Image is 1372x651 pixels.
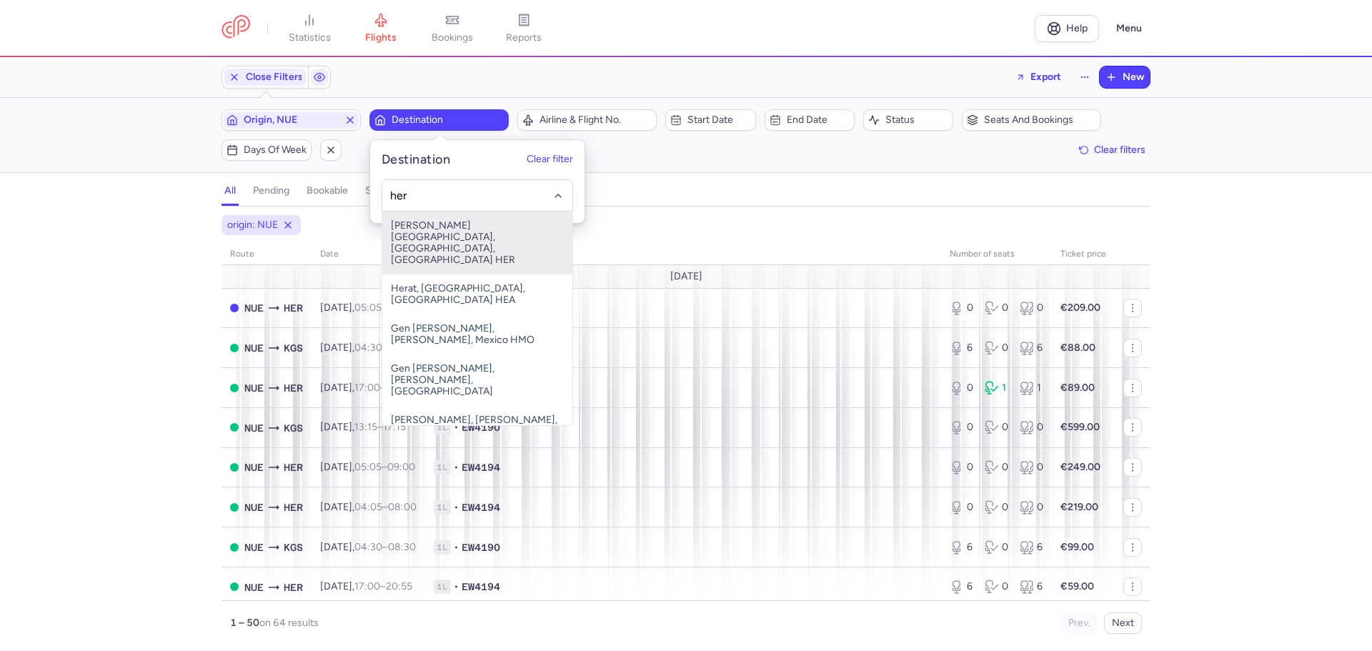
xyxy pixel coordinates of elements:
span: 1L [434,580,451,594]
strong: €209.00 [1060,302,1100,314]
div: 1 [985,381,1008,395]
span: Export [1030,71,1061,82]
span: Nikos Kazantzakis Airport, Irákleion, Greece [284,300,303,316]
div: 0 [985,460,1008,474]
span: • [454,420,459,434]
div: 1 [1020,381,1043,395]
span: OPEN [230,463,239,472]
span: [DATE], [320,342,416,354]
span: Days of week [244,144,307,156]
span: reports [506,31,542,44]
span: EW4194 [462,500,500,515]
div: 6 [1020,540,1043,555]
strong: 1 – 50 [230,617,259,629]
strong: €88.00 [1060,342,1095,354]
button: Export [1006,66,1070,89]
span: Nürnberg, Nürnberg, Germany [244,500,264,515]
strong: €219.00 [1060,501,1098,513]
span: [DATE], [320,302,415,314]
span: [DATE], [320,501,417,513]
div: 0 [950,381,973,395]
strong: €99.00 [1060,541,1094,553]
div: 6 [1020,341,1043,355]
th: number of seats [941,244,1052,265]
span: • [454,580,459,594]
span: Nürnberg, Nürnberg, Germany [244,300,264,316]
span: 1L [434,420,451,434]
th: Ticket price [1052,244,1115,265]
span: Nikos Kazantzakis Airport, Irákleion, Greece [284,500,303,515]
div: 0 [950,420,973,434]
input: -searchbox [390,188,565,204]
span: Gen [PERSON_NAME], [PERSON_NAME], [GEOGRAPHIC_DATA] [382,354,572,406]
a: bookings [417,13,488,44]
span: Nikos Kazantzakis Airport, Irákleion, Greece [284,580,303,595]
time: 17:00 [354,580,380,592]
span: Herat, [GEOGRAPHIC_DATA], [GEOGRAPHIC_DATA] HEA [382,274,572,314]
span: [PERSON_NAME], [PERSON_NAME], [GEOGRAPHIC_DATA] MAM [382,406,572,446]
time: 04:05 [354,501,382,513]
time: 08:00 [388,501,417,513]
span: Kos Island International Airport, Kos, Greece [284,340,303,356]
button: Clear filter [527,154,573,166]
h4: all [224,184,236,197]
span: Nürnberg, Nürnberg, Germany [244,459,264,475]
button: Start date [665,109,755,131]
time: 13:15 [354,421,377,433]
span: Gen [PERSON_NAME], [PERSON_NAME], Mexico HMO [382,314,572,354]
button: Clear filters [1074,139,1150,161]
button: Destination [369,109,509,131]
button: Close Filters [222,66,308,88]
a: Help [1035,15,1099,42]
h4: bookable [307,184,348,197]
div: 0 [1020,420,1043,434]
span: EW4190 [462,420,500,434]
button: Menu [1108,15,1150,42]
div: 0 [985,301,1008,315]
span: 1L [434,540,451,555]
time: 04:30 [354,342,382,354]
span: Destination [392,114,504,126]
span: • [454,460,459,474]
span: OPEN [230,423,239,432]
time: 08:30 [388,541,416,553]
span: 1L [434,460,451,474]
span: – [354,382,412,394]
strong: €599.00 [1060,421,1100,433]
span: EW4190 [462,540,500,555]
time: 05:05 [354,302,382,314]
span: NUE [244,340,264,356]
span: origin: NUE [227,218,278,232]
span: • [454,540,459,555]
h4: pending [253,184,289,197]
button: Prev. [1060,612,1098,634]
span: [DATE] [670,271,702,282]
button: Origin, NUE [222,109,361,131]
span: [DATE], [320,541,416,553]
span: flights [365,31,397,44]
span: Nürnberg, Nürnberg, Germany [244,380,264,396]
span: Nikos Kazantzakis Airport, Irákleion, Greece [284,380,303,396]
h5: Destination [382,151,450,168]
button: Airline & Flight No. [517,109,657,131]
div: 6 [950,341,973,355]
div: 0 [985,341,1008,355]
th: route [222,244,312,265]
span: End date [787,114,850,126]
span: on 64 results [259,617,319,629]
span: • [454,500,459,515]
span: bookings [432,31,473,44]
span: OPEN [230,344,239,352]
h4: sold out [365,184,402,197]
div: 0 [1020,500,1043,515]
time: 09:00 [387,461,415,473]
span: Nürnberg, Nürnberg, Germany [244,420,264,436]
time: 04:30 [354,541,382,553]
span: OPEN [230,503,239,512]
time: 20:55 [386,580,412,592]
div: 0 [985,580,1008,594]
span: Nürnberg, Nürnberg, Germany [244,540,264,555]
th: date [312,244,425,265]
strong: €89.00 [1060,382,1095,394]
strong: €249.00 [1060,461,1100,473]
